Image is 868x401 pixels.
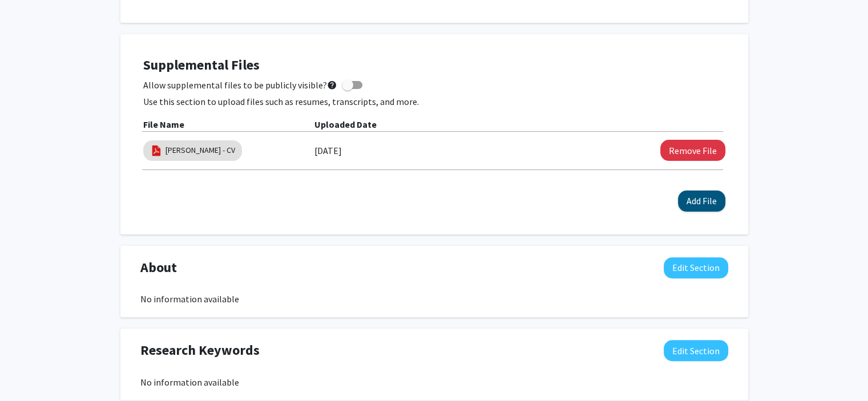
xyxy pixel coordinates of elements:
button: Edit About [664,257,728,278]
div: No information available [140,292,728,306]
div: No information available [140,375,728,389]
span: About [140,257,177,278]
button: Remove Jiewen Luo - CV File [660,140,725,161]
a: [PERSON_NAME] - CV [165,144,235,156]
span: Allow supplemental files to be publicly visible? [143,78,337,92]
mat-icon: help [327,78,337,92]
span: Research Keywords [140,340,260,361]
p: Use this section to upload files such as resumes, transcripts, and more. [143,95,725,108]
img: pdf_icon.png [150,144,163,157]
label: [DATE] [314,141,342,160]
button: Add File [678,191,725,212]
b: Uploaded Date [314,119,377,130]
b: File Name [143,119,184,130]
h4: Supplemental Files [143,57,725,74]
iframe: Chat [9,350,49,392]
button: Edit Research Keywords [664,340,728,361]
